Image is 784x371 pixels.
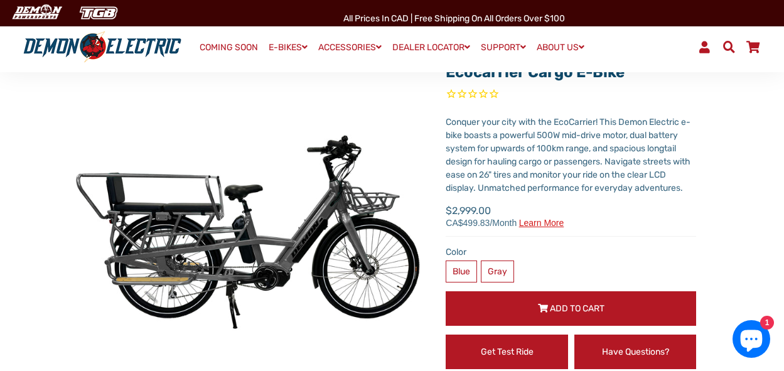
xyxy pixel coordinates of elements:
[574,335,697,369] a: Have Questions?
[388,38,475,56] a: DEALER LOCATOR
[19,31,186,63] img: Demon Electric logo
[264,38,312,56] a: E-BIKES
[446,63,625,81] a: Ecocarrier Cargo E-Bike
[476,38,530,56] a: SUPPORT
[446,116,696,195] div: Conquer your city with the EcoCarrier! This Demon Electric e-bike boasts a powerful 500W mid-driv...
[446,88,696,102] span: Rated 0.0 out of 5 stars 0 reviews
[446,335,568,369] a: Get Test Ride
[446,245,696,259] label: Color
[314,38,386,56] a: ACCESSORIES
[532,38,589,56] a: ABOUT US
[729,320,774,361] inbox-online-store-chat: Shopify online store chat
[73,3,124,23] img: TGB Canada
[446,291,696,326] button: Add to Cart
[446,261,477,282] label: Blue
[550,303,604,314] span: Add to Cart
[446,203,564,227] span: $2,999.00
[6,3,67,23] img: Demon Electric
[195,39,262,56] a: COMING SOON
[481,261,514,282] label: Gray
[343,13,565,24] span: All Prices in CAD | Free shipping on all orders over $100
